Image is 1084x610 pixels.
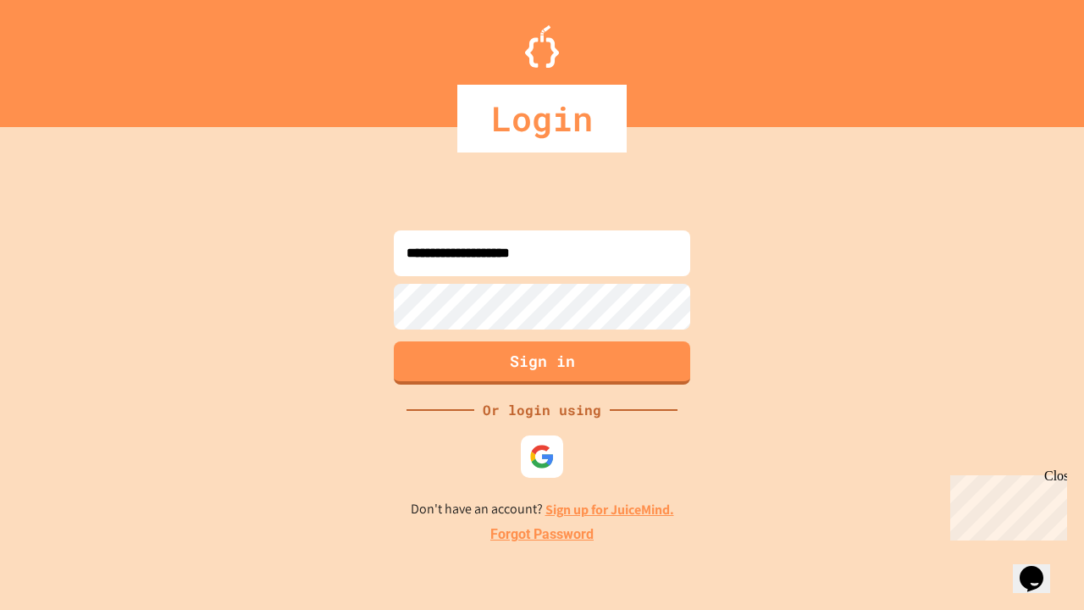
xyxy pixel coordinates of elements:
button: Sign in [394,341,690,385]
a: Sign up for JuiceMind. [545,501,674,518]
iframe: chat widget [943,469,1067,541]
p: Don't have an account? [411,499,674,520]
div: Or login using [474,400,610,420]
img: Logo.svg [525,25,559,68]
iframe: chat widget [1013,542,1067,593]
div: Chat with us now!Close [7,7,117,108]
a: Forgot Password [490,524,594,545]
img: google-icon.svg [529,444,555,469]
div: Login [457,85,627,152]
